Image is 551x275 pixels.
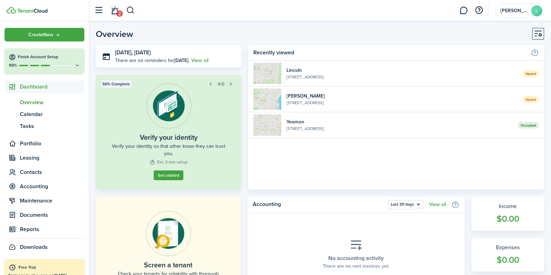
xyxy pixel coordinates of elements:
button: Last 30 days [388,200,424,209]
widget-stats-title: Expenses [479,243,537,252]
button: Search [126,5,135,16]
span: 4/6 [217,81,224,88]
span: Occupied [518,122,539,129]
span: Latisha [500,8,528,13]
h4: Finish Account Setup [18,54,80,60]
a: Messaging [457,2,470,20]
placeholder-title: No accounting activity [328,254,384,262]
span: Vacant [523,70,539,77]
span: Create New [28,32,53,37]
home-placeholder-title: Screen a tenant [144,260,192,270]
button: Customise [532,28,544,40]
button: Finish Account Setup60% [5,48,84,74]
img: 1 [253,63,281,84]
button: Get started [154,170,183,180]
widget-stats-title: Income [479,202,537,211]
a: Overview [5,97,84,108]
img: 1 [253,89,281,110]
span: 50% Complete [102,81,130,87]
button: Next step [226,79,236,89]
widget-list-item-description: [STREET_ADDRESS] [286,125,513,132]
button: Open menu [388,200,424,209]
span: Downloads [20,243,48,251]
widget-step-time: Est. 3 min setup [150,159,188,165]
b: [DATE] [174,57,189,64]
span: Reports [20,225,84,234]
p: There are no reminders for . [115,57,190,64]
span: Maintenance [20,197,84,205]
span: Accounting [20,182,84,191]
a: View all [429,202,446,207]
img: 1 [253,114,281,136]
button: Open menu [5,28,84,41]
widget-stats-count: $0.00 [479,212,537,226]
a: Income$0.00 [472,197,544,231]
widget-stats-count: $0.00 [479,253,537,267]
div: Free Trial [18,264,81,271]
img: TenantCloud [17,9,47,13]
avatar-text: L [531,5,542,16]
img: TenantCloud [7,7,16,14]
widget-list-item-description: [STREET_ADDRESS] [286,74,518,80]
span: Documents [20,211,84,219]
img: Online payments [146,211,191,256]
button: Open resource center [473,5,485,16]
widget-list-item-title: Lincoln [286,67,518,74]
widget-step-description: Verify your identity so that other know they can trust you. [112,143,225,157]
a: Reports [5,223,84,236]
p: 60% [9,62,17,68]
a: Calendar [5,108,84,120]
a: View all [191,57,208,64]
widget-list-item-title: [PERSON_NAME] [286,92,518,100]
span: Tasks [20,122,84,130]
span: 2 [116,10,123,17]
header-page-title: Overview [96,30,133,38]
h3: [DATE], [DATE] [115,48,236,57]
span: Contacts [20,168,84,176]
placeholder-description: There are no rent invoices yet. [323,262,389,270]
button: Prev step [206,79,216,89]
widget-list-item-title: Yeoman [286,118,513,125]
span: Portfolio [20,139,84,148]
widget-step-title: Verify your identity [140,132,198,143]
home-widget-title: Accounting [253,200,385,209]
button: Open sidebar [92,4,105,17]
span: Overview [20,98,84,107]
a: Notifications [108,2,121,20]
widget-list-item-description: [STREET_ADDRESS] [286,100,518,106]
span: Leasing [20,154,84,162]
img: Verification [146,83,191,129]
home-widget-title: Recently viewed [253,48,527,57]
span: Calendar [20,110,84,119]
span: Vacant [523,96,539,103]
a: Expenses$0.00 [472,238,544,272]
a: Tasks [5,120,84,132]
span: Dashboard [20,83,84,91]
